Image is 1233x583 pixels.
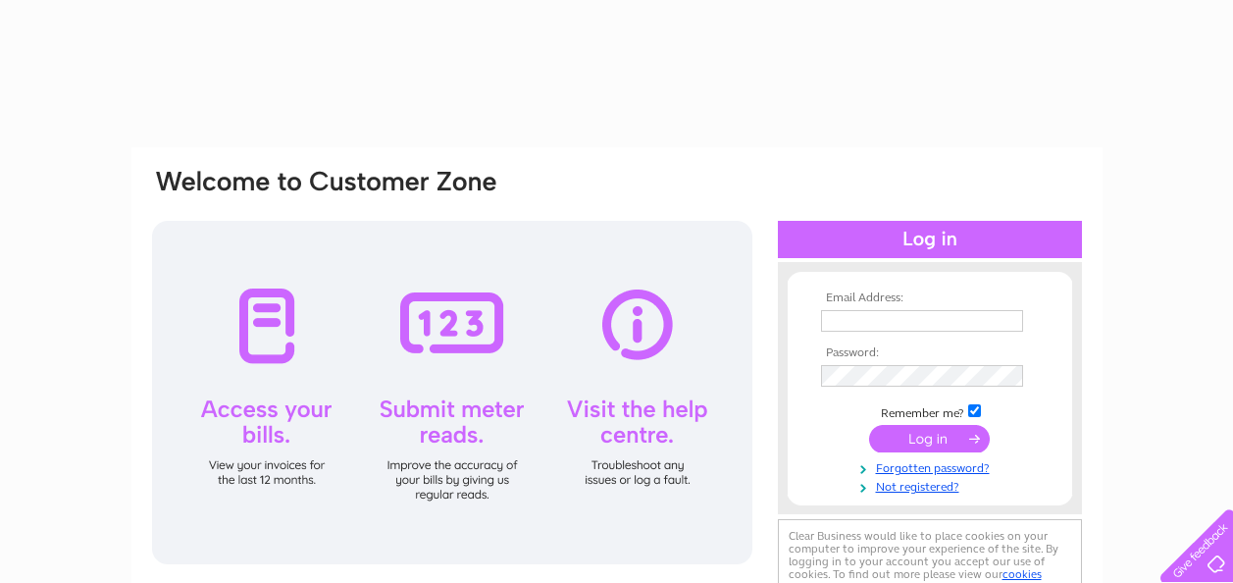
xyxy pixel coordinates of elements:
[821,457,1044,476] a: Forgotten password?
[816,346,1044,360] th: Password:
[821,476,1044,495] a: Not registered?
[816,401,1044,421] td: Remember me?
[869,425,990,452] input: Submit
[816,291,1044,305] th: Email Address:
